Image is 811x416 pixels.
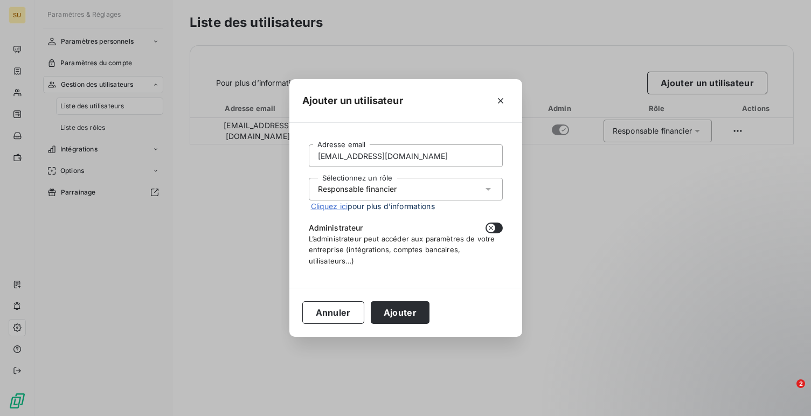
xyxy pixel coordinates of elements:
[311,200,435,212] span: pour plus d’informations
[309,144,503,167] input: placeholder
[318,184,397,195] div: Responsable financier
[311,202,348,211] a: Cliquez ici
[595,311,811,387] iframe: Intercom notifications message
[371,301,429,324] button: Ajouter
[302,301,364,324] button: Annuler
[774,379,800,405] iframe: Intercom live chat
[309,223,363,233] span: Administrateur
[309,234,495,265] span: L’administrateur peut accéder aux paramètres de votre entreprise (intégrations, comptes bancaires...
[796,379,805,388] span: 2
[302,93,403,108] h5: Ajouter un utilisateur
